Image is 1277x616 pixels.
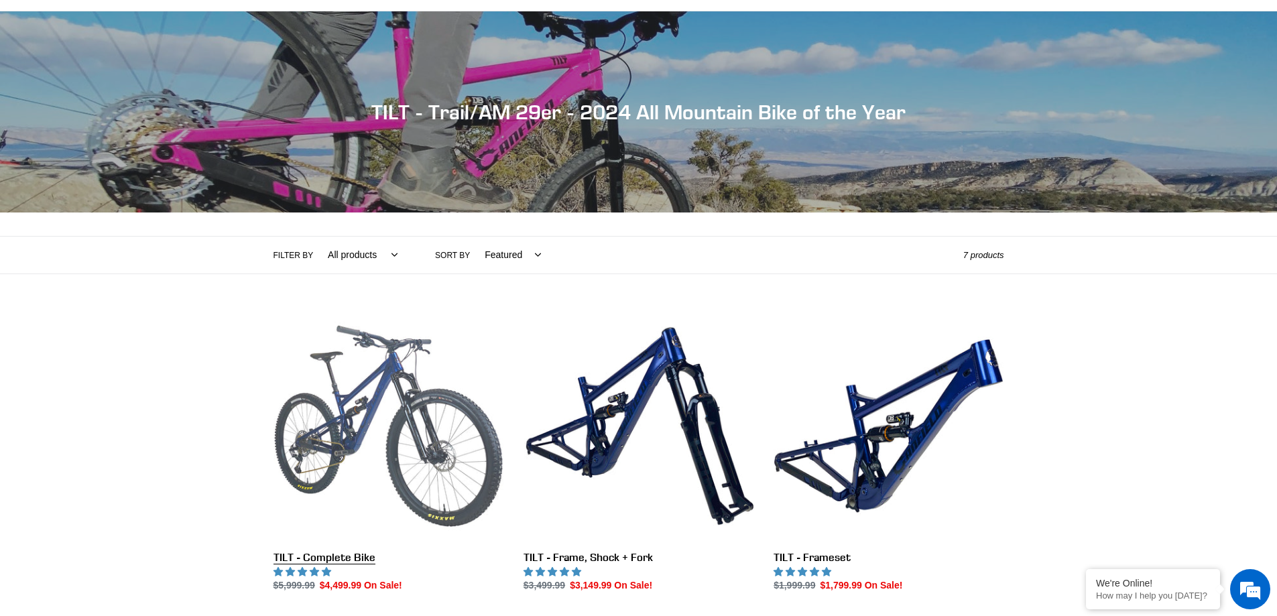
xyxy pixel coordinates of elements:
[435,249,470,261] label: Sort by
[371,100,906,124] span: TILT - Trail/AM 29er - 2024 All Mountain Bike of the Year
[963,250,1004,260] span: 7 products
[1096,578,1210,589] div: We're Online!
[1096,591,1210,601] p: How may I help you today?
[273,249,314,261] label: Filter by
